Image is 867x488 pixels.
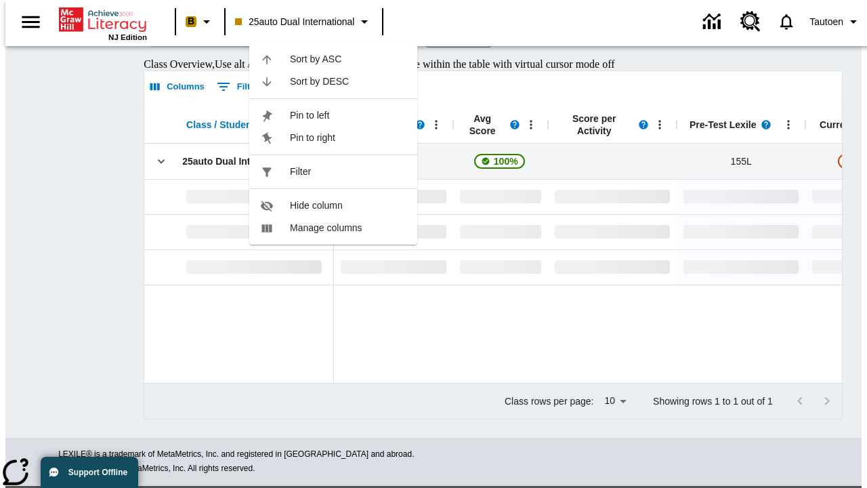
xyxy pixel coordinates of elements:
div: Home [59,5,147,41]
span: 100% [488,149,524,174]
span: 25auto Dual International (3/3) [182,155,318,168]
div: , 100%, This student's Average First Try Score 100% is above 75%, 25auto Dual International (3/3) [453,144,548,179]
button: Open Menu [650,115,670,135]
div: No Data, [334,249,453,285]
div: Avg Score [453,106,548,144]
button: Read more about Activities Completed [410,115,430,135]
span: Class / Student [186,119,255,131]
span: NJ Edition [108,33,147,41]
span: Filter [290,165,406,179]
div: 10 [599,391,632,411]
span: Avg Score [460,113,505,137]
button: Open side menu [11,2,51,42]
span: 25auto Dual International [235,15,354,29]
button: Read more about Score per Activity [633,115,654,135]
p: Class rows per page: [505,394,594,408]
span: Hide column [290,199,406,213]
p: LEXILE® is a trademark of MetaMetrics, Inc. and registered in [GEOGRAPHIC_DATA] and abroad. [58,448,809,462]
button: Click here to collapse the class row [151,151,171,171]
span: Sort by ASC [290,52,406,66]
button: Read more about the Average score [505,115,525,135]
span: Sort by DESC [290,75,406,89]
div: No Data, [453,179,548,214]
button: Support Offline [41,457,138,488]
button: Open Menu [426,115,446,135]
p: Showing rows 1 to 1 out of 1 [653,394,773,408]
span: Pre-Test Lexile [690,119,757,131]
button: Show filters [213,76,267,98]
ul: Avg Score, Open Menu, [249,43,417,245]
span: Pin to left [290,108,406,123]
div: No Data, [453,249,548,285]
a: Resource Center, Will open in new tab [732,3,769,40]
button: Read more about Pre-Test Lexile [756,115,776,135]
div: Class Overview , Use alt / command with arrow keys or navigate within the table with virtual curs... [144,58,843,70]
span: Copyright © 2025 MetaMetrics, Inc. All rights reserved. [58,464,255,473]
span: Support Offline [68,468,127,477]
button: Class: 25auto Dual International, Select your class [230,9,378,34]
span: Manage columns [290,221,406,235]
button: Avg Score, Open Menu, [521,115,541,135]
button: Profile/Settings [804,9,867,34]
a: Notifications [769,4,804,39]
span: Tautoen [809,15,843,29]
a: Data Center [695,3,732,41]
button: Open Menu [778,115,799,135]
span: B [188,13,194,30]
button: Select columns [147,77,208,98]
span: Pin to right [290,131,406,145]
span: Score per Activity [555,113,633,137]
span: 155 Lexile, 25auto Dual International (3/3) [731,155,752,169]
div: No Data, [453,214,548,249]
button: Boost Class color is peach. Change class color [180,9,220,34]
svg: Click here to collapse the class row [154,155,168,168]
